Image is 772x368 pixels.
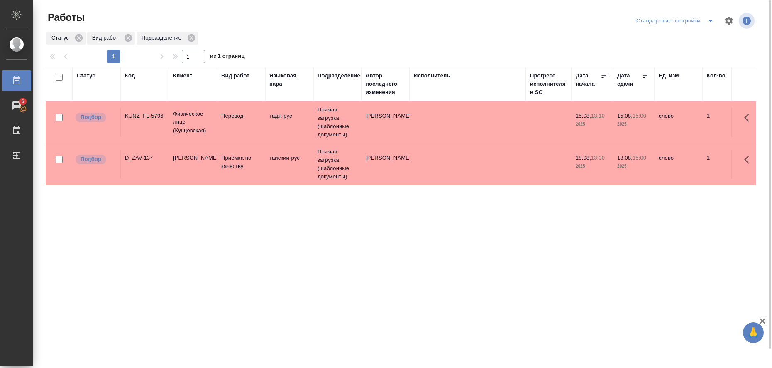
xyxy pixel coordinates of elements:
[591,155,605,161] p: 13:00
[92,34,121,42] p: Вид работ
[633,113,646,119] p: 15:00
[269,72,309,88] div: Языковая пара
[81,113,101,121] p: Подбор
[142,34,184,42] p: Подразделение
[739,108,759,128] button: Здесь прячутся важные кнопки
[75,112,116,123] div: Можно подбирать исполнителей
[173,72,192,80] div: Клиент
[75,154,116,165] div: Можно подбирать исполнителей
[746,324,760,341] span: 🙏
[221,112,261,120] p: Перевод
[265,108,313,137] td: тадж-рус
[739,13,756,29] span: Посмотреть информацию
[655,108,703,137] td: слово
[617,72,642,88] div: Дата сдачи
[576,162,609,170] p: 2025
[81,155,101,163] p: Подбор
[210,51,245,63] span: из 1 страниц
[16,97,29,106] span: 6
[173,154,213,162] p: [PERSON_NAME]
[362,108,410,137] td: [PERSON_NAME]
[318,72,360,80] div: Подразделение
[414,72,450,80] div: Исполнитель
[46,32,86,45] div: Статус
[221,154,261,170] p: Приёмка по качеству
[125,72,135,80] div: Код
[87,32,135,45] div: Вид работ
[265,150,313,179] td: тайский-рус
[743,322,764,343] button: 🙏
[655,150,703,179] td: слово
[617,162,650,170] p: 2025
[46,11,85,24] span: Работы
[659,72,679,80] div: Ед. изм
[633,155,646,161] p: 15:00
[634,14,719,27] div: split button
[707,72,726,80] div: Кол-во
[719,11,739,31] span: Настроить таблицу
[703,150,744,179] td: 1
[617,113,633,119] p: 15.08,
[617,155,633,161] p: 18.08,
[125,112,165,120] div: KUNZ_FL-5796
[313,101,362,143] td: Прямая загрузка (шаблонные документы)
[313,143,362,185] td: Прямая загрузка (шаблонные документы)
[173,110,213,135] p: Физическое лицо (Кунцевская)
[366,72,406,96] div: Автор последнего изменения
[576,113,591,119] p: 15.08,
[137,32,198,45] div: Подразделение
[530,72,567,96] div: Прогресс исполнителя в SC
[591,113,605,119] p: 13:10
[617,120,650,128] p: 2025
[125,154,165,162] div: D_ZAV-137
[739,150,759,170] button: Здесь прячутся важные кнопки
[576,155,591,161] p: 18.08,
[221,72,249,80] div: Вид работ
[362,150,410,179] td: [PERSON_NAME]
[77,72,95,80] div: Статус
[51,34,72,42] p: Статус
[576,120,609,128] p: 2025
[2,95,31,116] a: 6
[703,108,744,137] td: 1
[576,72,601,88] div: Дата начала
